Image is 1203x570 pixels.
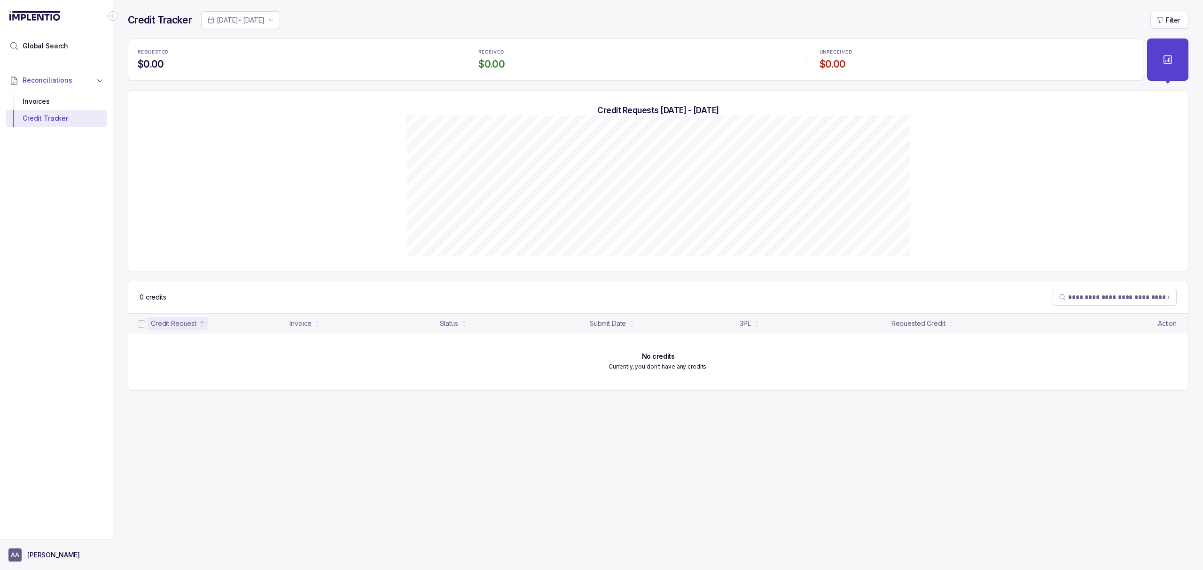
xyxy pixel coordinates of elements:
h4: Credit Tracker [128,14,192,27]
div: Status [440,319,458,328]
div: Credit Request [151,319,196,328]
button: Date Range Picker [201,11,280,29]
h4: $0.00 [138,58,452,71]
p: RECEIVED [478,49,504,55]
div: 3PL [740,319,751,328]
div: Invoice [289,319,312,328]
div: Invoices [13,93,100,110]
li: Statistic REQUESTED [132,43,457,77]
button: Filter [1150,12,1188,29]
h4: $0.00 [478,58,792,71]
h6: No credits [642,353,675,360]
nav: Table Control [128,281,1188,313]
p: 0 credits [140,293,166,302]
p: Filter [1166,15,1180,25]
search: Date Range Picker [207,15,265,25]
button: Reconciliations [6,70,107,91]
input: checkbox-checkbox-all [138,320,145,328]
span: Global Search [23,41,68,51]
div: Credit Tracker [13,110,100,127]
h4: $0.00 [820,58,1133,71]
p: REQUESTED [138,49,169,55]
p: [PERSON_NAME] [27,550,80,560]
button: User initials[PERSON_NAME] [8,548,104,562]
span: Reconciliations [23,76,72,85]
p: UNRECEIVED [820,49,852,55]
div: Collapse Icon [107,10,118,22]
search: Table Search Bar [1053,289,1177,306]
li: Statistic RECEIVED [473,43,798,77]
div: Remaining page entries [140,293,166,302]
div: Submit Date [590,319,626,328]
p: Currently, you don't have any credits. [609,362,708,371]
li: Statistic UNRECEIVED [814,43,1139,77]
p: Action [1158,319,1177,328]
p: [DATE] - [DATE] [217,15,265,25]
span: User initials [8,548,22,562]
div: Requested Credit [891,319,945,328]
ul: Statistic Highlights [128,39,1143,81]
h5: Credit Requests [DATE] - [DATE] [143,105,1173,116]
div: Reconciliations [6,91,107,129]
